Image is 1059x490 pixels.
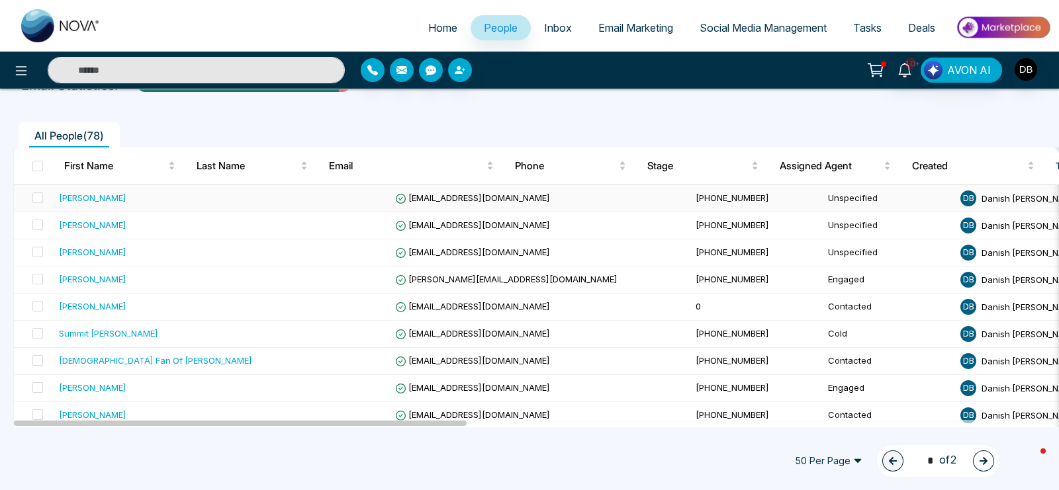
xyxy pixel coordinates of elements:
div: [PERSON_NAME] [59,381,126,394]
span: D B [960,353,976,369]
span: Social Media Management [700,21,827,34]
span: D B [960,299,976,315]
a: People [471,15,531,40]
a: Inbox [531,15,585,40]
span: Last Name [197,158,298,174]
span: All People ( 78 ) [29,129,109,142]
td: Engaged [823,375,955,402]
span: D B [960,380,976,396]
span: [EMAIL_ADDRESS][DOMAIN_NAME] [395,301,550,311]
span: Email Marketing [598,21,673,34]
td: Unspecified [823,212,955,239]
span: [PERSON_NAME][EMAIL_ADDRESS][DOMAIN_NAME] [395,274,618,284]
span: [EMAIL_ADDRESS][DOMAIN_NAME] [395,192,550,203]
span: 50 Per Page [786,450,872,471]
button: AVON AI [921,58,1002,83]
img: User Avatar [1015,58,1037,81]
span: [EMAIL_ADDRESS][DOMAIN_NAME] [395,328,550,339]
div: [PERSON_NAME] [59,191,126,204]
span: 10+ [905,58,917,69]
span: Tasks [853,21,882,34]
img: Lead Flow [924,61,943,79]
iframe: Intercom live chat [1014,445,1046,477]
span: D B [960,245,976,261]
div: [PERSON_NAME] [59,272,126,286]
a: Social Media Management [686,15,840,40]
span: 0 [696,301,701,311]
img: Nova CRM Logo [21,9,101,42]
span: D B [960,326,976,342]
span: [PHONE_NUMBER] [696,382,769,393]
img: Market-place.gif [955,13,1051,42]
span: [EMAIL_ADDRESS][DOMAIN_NAME] [395,247,550,257]
th: First Name [54,147,186,184]
th: Created [901,147,1045,184]
span: [EMAIL_ADDRESS][DOMAIN_NAME] [395,220,550,230]
td: Engaged [823,266,955,294]
td: Contacted [823,402,955,429]
span: D B [960,272,976,288]
td: Contacted [823,348,955,375]
span: [PHONE_NUMBER] [696,192,769,203]
span: [PHONE_NUMBER] [696,355,769,366]
div: [PERSON_NAME] [59,300,126,313]
span: [EMAIL_ADDRESS][DOMAIN_NAME] [395,382,550,393]
th: Last Name [186,147,318,184]
div: [DEMOGRAPHIC_DATA] Fan Of [PERSON_NAME] [59,354,252,367]
span: Home [428,21,457,34]
th: Stage [637,147,769,184]
span: [EMAIL_ADDRESS][DOMAIN_NAME] [395,355,550,366]
div: [PERSON_NAME] [59,245,126,259]
th: Email [318,147,504,184]
th: Phone [504,147,637,184]
a: Email Marketing [585,15,686,40]
span: Deals [908,21,935,34]
span: [PHONE_NUMBER] [696,274,769,284]
td: Unspecified [823,239,955,266]
div: [PERSON_NAME] [59,408,126,421]
a: 10+ [889,58,921,81]
span: Created [912,158,1025,174]
span: of 2 [919,452,957,470]
div: [PERSON_NAME] [59,218,126,231]
span: People [484,21,518,34]
span: [PHONE_NUMBER] [696,409,769,420]
span: [PHONE_NUMBER] [696,247,769,257]
span: First Name [64,158,165,174]
div: Summit [PERSON_NAME] [59,327,158,340]
a: Tasks [840,15,895,40]
span: [PHONE_NUMBER] [696,220,769,230]
span: Inbox [544,21,572,34]
a: Home [415,15,471,40]
td: Unspecified [823,185,955,212]
span: D B [960,190,976,206]
span: D B [960,218,976,233]
span: [PHONE_NUMBER] [696,328,769,339]
td: Cold [823,321,955,348]
span: Assigned Agent [780,158,881,174]
span: [EMAIL_ADDRESS][DOMAIN_NAME] [395,409,550,420]
span: AVON AI [947,62,991,78]
span: Stage [647,158,749,174]
th: Assigned Agent [769,147,901,184]
td: Contacted [823,294,955,321]
span: Email [329,158,484,174]
span: D B [960,407,976,423]
span: Phone [515,158,616,174]
a: Deals [895,15,948,40]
